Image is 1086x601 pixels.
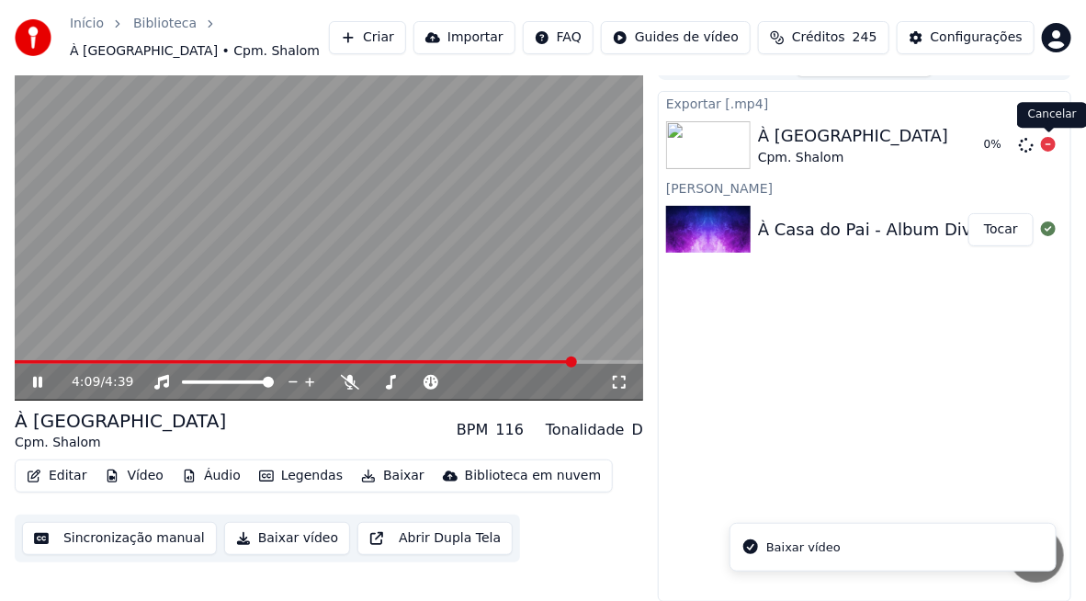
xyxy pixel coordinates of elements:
div: 0 % [984,138,1012,153]
button: Baixar vídeo [224,522,350,555]
span: 4:39 [105,373,133,391]
div: Cpm. Shalom [758,149,948,167]
div: Baixar vídeo [766,539,841,557]
button: Criar [329,21,406,54]
button: Tocar [968,213,1034,246]
img: youka [15,19,51,56]
div: À [GEOGRAPHIC_DATA] [15,408,226,434]
button: Configurações [897,21,1035,54]
nav: breadcrumb [70,15,329,61]
div: Cpm. Shalom [15,434,226,452]
button: Sincronização manual [22,522,217,555]
button: Legendas [252,463,350,489]
button: FAQ [523,21,594,54]
div: D [632,419,643,441]
div: Biblioteca em nuvem [465,467,602,485]
div: BPM [457,419,488,441]
button: Créditos245 [758,21,889,54]
span: 245 [853,28,877,47]
button: Vídeo [97,463,171,489]
div: [PERSON_NAME] [659,176,1070,198]
span: À [GEOGRAPHIC_DATA] • Cpm. Shalom [70,42,320,61]
div: À [GEOGRAPHIC_DATA] [758,123,948,149]
button: Editar [19,463,94,489]
a: Biblioteca [133,15,197,33]
a: Início [70,15,104,33]
button: Baixar [354,463,432,489]
div: / [72,373,116,391]
button: Áudio [175,463,248,489]
div: Configurações [931,28,1023,47]
div: 116 [495,419,524,441]
div: Tonalidade [546,419,625,441]
button: Abrir Dupla Tela [357,522,513,555]
button: Importar [413,21,515,54]
span: 4:09 [72,373,100,391]
span: Créditos [792,28,845,47]
button: Guides de vídeo [601,21,751,54]
div: Exportar [.mp4] [659,92,1070,114]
